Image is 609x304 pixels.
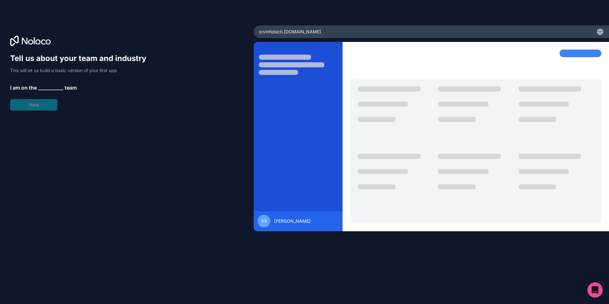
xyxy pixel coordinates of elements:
span: [PERSON_NAME] [274,218,311,224]
span: __________ [38,84,63,91]
p: This will let us build a basic version of your first app [10,67,152,74]
h1: Tell us about your team and industry [10,53,152,64]
span: I am on the [10,84,37,91]
span: VS [261,219,267,224]
div: Open Intercom Messenger [587,282,603,298]
span: srvinfotech .[DOMAIN_NAME] [259,29,321,35]
span: team [65,84,77,91]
